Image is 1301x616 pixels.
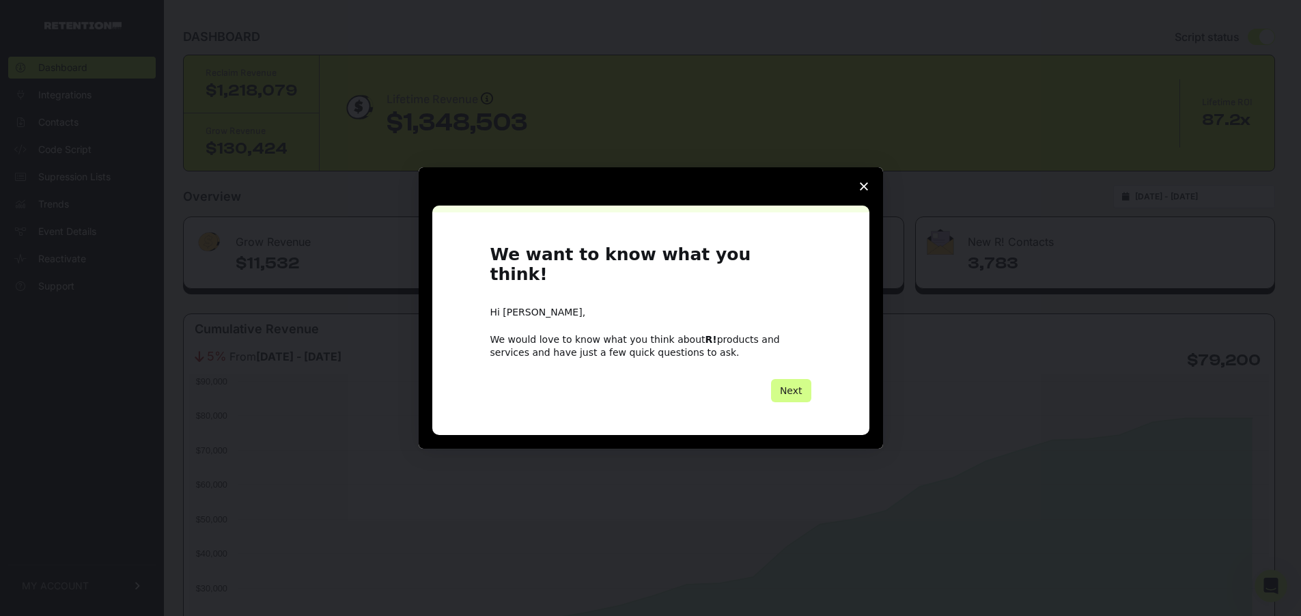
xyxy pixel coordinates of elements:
div: We would love to know what you think about products and services and have just a few quick questi... [490,333,811,358]
h1: We want to know what you think! [490,245,811,292]
button: Next [771,379,811,402]
b: R! [705,334,717,345]
span: Close survey [845,167,883,206]
div: Hi [PERSON_NAME], [490,306,811,320]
